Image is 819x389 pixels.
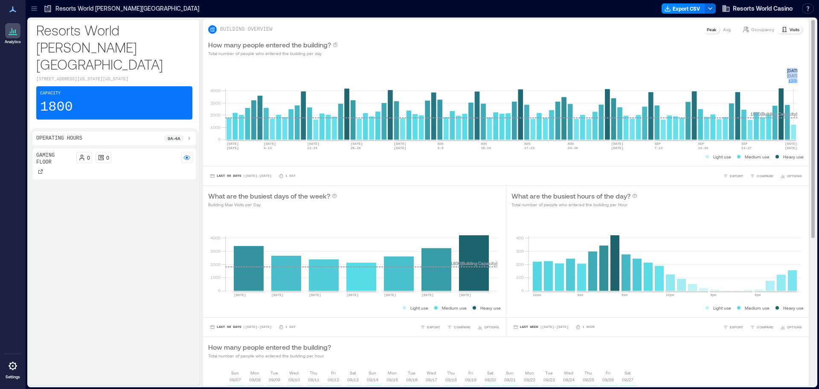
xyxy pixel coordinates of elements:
button: Export CSV [662,3,705,14]
span: Resorts World Casino [733,4,793,13]
p: Fri [331,369,336,376]
button: OPTIONS [476,323,501,331]
span: COMPARE [757,325,773,330]
p: Total number of people who entered the building per hour [208,352,331,359]
p: 09/27 [622,376,633,383]
tspan: 1000 [210,125,221,130]
text: AUG [524,142,531,146]
tspan: 0 [218,288,221,293]
text: [DATE] [234,293,246,297]
p: Mon [388,369,397,376]
span: EXPORT [730,325,743,330]
p: Sun [369,369,376,376]
a: Settings [3,356,23,382]
p: 09/17 [426,376,437,383]
tspan: 200 [516,262,523,267]
text: AUG [481,142,487,146]
button: OPTIONS [778,172,804,180]
button: Last Week |[DATE]-[DATE] [511,323,570,331]
p: 9a - 4a [168,135,180,142]
text: SEP [741,142,748,146]
text: 8am [622,293,628,297]
p: 09/21 [504,376,516,383]
span: EXPORT [427,325,440,330]
p: Avg [723,26,731,33]
span: OPTIONS [787,173,802,178]
p: Wed [564,369,573,376]
p: Light use [713,304,731,311]
tspan: 3000 [210,249,221,254]
span: COMPARE [454,325,470,330]
text: 12pm [666,293,674,297]
p: 09/14 [367,376,378,383]
p: Resorts World [PERSON_NAME][GEOGRAPHIC_DATA] [36,21,192,73]
p: How many people entered the building? [208,40,331,50]
p: Analytics [5,39,21,44]
p: Fri [468,369,473,376]
text: 24-30 [568,146,578,150]
tspan: 4000 [210,235,221,240]
text: [DATE] [227,146,239,150]
button: Last 90 Days |[DATE]-[DATE] [208,172,273,180]
tspan: 2000 [210,262,221,267]
text: 13-19 [307,146,317,150]
p: 09/20 [485,376,496,383]
p: Sun [506,369,514,376]
p: Resorts World [PERSON_NAME][GEOGRAPHIC_DATA] [55,4,199,13]
text: 8pm [755,293,761,297]
p: Mon [525,369,534,376]
text: [DATE] [309,293,321,297]
button: COMPARE [445,323,472,331]
p: 09/08 [249,376,261,383]
p: Thu [447,369,455,376]
p: 09/13 [347,376,359,383]
button: EXPORT [418,323,442,331]
p: Tue [545,369,553,376]
p: Tue [408,369,415,376]
text: [DATE] [785,142,797,146]
p: Settings [6,374,20,380]
p: What are the busiest days of the week? [208,191,330,201]
text: 7-13 [654,146,662,150]
span: OPTIONS [787,325,802,330]
p: Sat [624,369,630,376]
p: Occupancy [751,26,774,33]
p: [STREET_ADDRESS][US_STATE][US_STATE] [36,76,192,83]
p: Mon [250,369,259,376]
p: 1 Day [285,325,296,330]
span: OPTIONS [484,325,499,330]
p: Heavy use [783,304,804,311]
span: EXPORT [730,173,743,178]
p: What are the busiest hours of the day? [511,191,630,201]
text: 4am [577,293,584,297]
p: 09/09 [269,376,280,383]
p: Visits [790,26,799,33]
p: Heavy use [783,153,804,160]
p: Building Max Visits per Day [208,201,337,208]
tspan: 0 [218,137,221,142]
p: Thu [584,369,592,376]
text: 14-20 [698,146,708,150]
text: [DATE] [227,142,239,146]
text: 12am [533,293,541,297]
tspan: 0 [521,288,523,293]
tspan: 4000 [210,88,221,93]
p: Medium use [745,304,770,311]
text: [DATE] [307,142,319,146]
p: Light use [713,153,731,160]
p: 1800 [40,99,73,116]
p: Tue [270,369,278,376]
p: 09/25 [583,376,594,383]
p: Sat [350,369,356,376]
button: COMPARE [748,172,775,180]
text: SEP [698,142,704,146]
p: BUILDING OVERVIEW [220,26,272,33]
p: 09/19 [465,376,476,383]
text: 20-26 [351,146,361,150]
span: COMPARE [757,173,773,178]
button: OPTIONS [778,323,804,331]
tspan: 400 [516,235,523,240]
p: 09/22 [524,376,535,383]
text: 3-9 [437,146,444,150]
text: 6-12 [264,146,272,150]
